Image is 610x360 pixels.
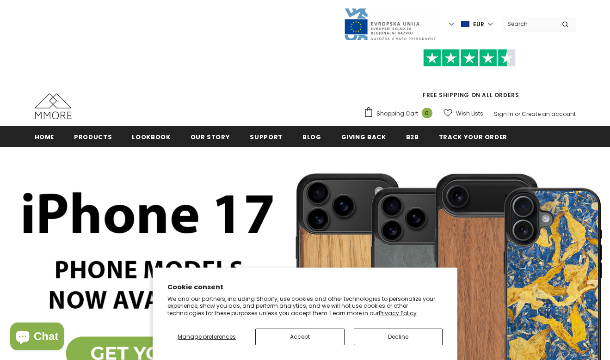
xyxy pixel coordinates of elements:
span: Home [35,133,55,141]
span: Giving back [341,133,386,141]
span: FREE SHIPPING ON ALL ORDERS [364,53,576,99]
span: Blog [302,133,321,141]
span: Products [74,133,112,141]
button: Manage preferences [167,329,246,345]
a: Home [35,126,55,147]
a: Sign In [494,110,513,118]
span: Lookbook [132,133,170,141]
span: Wish Lists [456,109,483,118]
inbox-online-store-chat: Shopify online store chat [7,323,67,353]
iframe: Customer reviews powered by Trustpilot [364,67,576,91]
a: Our Story [191,126,230,147]
span: or [515,110,520,118]
img: Javni Razpis [344,7,436,41]
span: Shopping Cart [376,109,418,118]
span: Track your order [439,133,507,141]
img: Trust Pilot Stars [423,49,516,67]
a: Privacy Policy [379,309,417,317]
a: support [250,126,283,147]
a: B2B [406,126,419,147]
p: We and our partners, including Shopify, use cookies and other technologies to personalize your ex... [167,295,443,317]
input: Search Site [502,17,555,31]
a: Products [74,126,112,147]
span: 0 [422,108,432,118]
button: Accept [255,329,345,345]
a: Javni Razpis [344,20,436,28]
a: Giving back [341,126,386,147]
h2: Cookie consent [167,282,443,292]
a: Shopping Cart 0 [364,107,437,121]
a: Track your order [439,126,507,147]
a: Wish Lists [444,105,483,122]
a: Blog [302,126,321,147]
a: Create an account [522,110,576,118]
span: Manage preferences [178,333,236,341]
span: support [250,133,283,141]
span: EUR [473,20,484,29]
img: MMORE Cases [35,93,72,119]
span: Our Story [191,133,230,141]
button: Decline [354,329,443,345]
span: B2B [406,133,419,141]
a: Lookbook [132,126,170,147]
